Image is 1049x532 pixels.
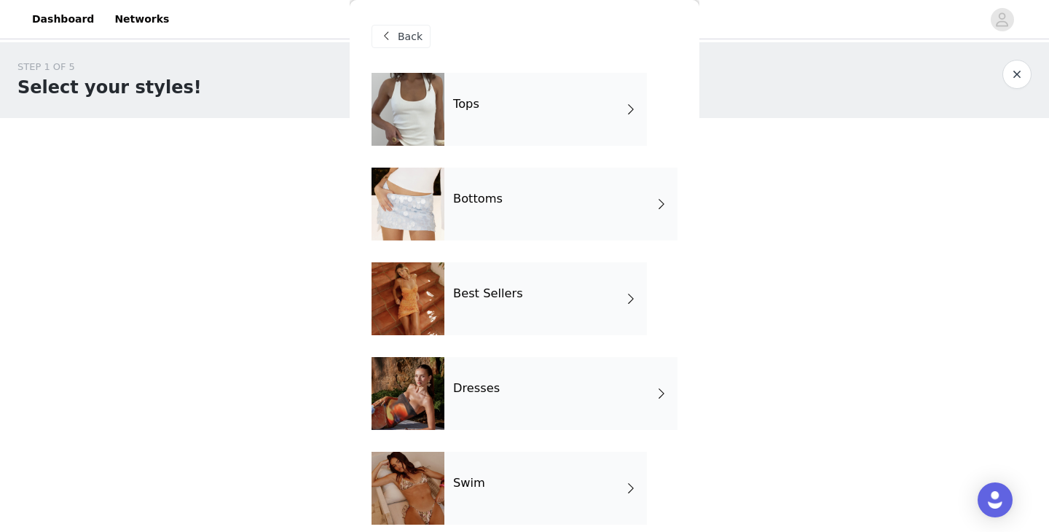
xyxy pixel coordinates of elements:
[453,98,479,111] h4: Tops
[453,287,523,300] h4: Best Sellers
[453,192,503,206] h4: Bottoms
[453,477,485,490] h4: Swim
[978,482,1013,517] div: Open Intercom Messenger
[106,3,178,36] a: Networks
[995,8,1009,31] div: avatar
[398,29,423,44] span: Back
[17,74,202,101] h1: Select your styles!
[23,3,103,36] a: Dashboard
[453,382,500,395] h4: Dresses
[17,60,202,74] div: STEP 1 OF 5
